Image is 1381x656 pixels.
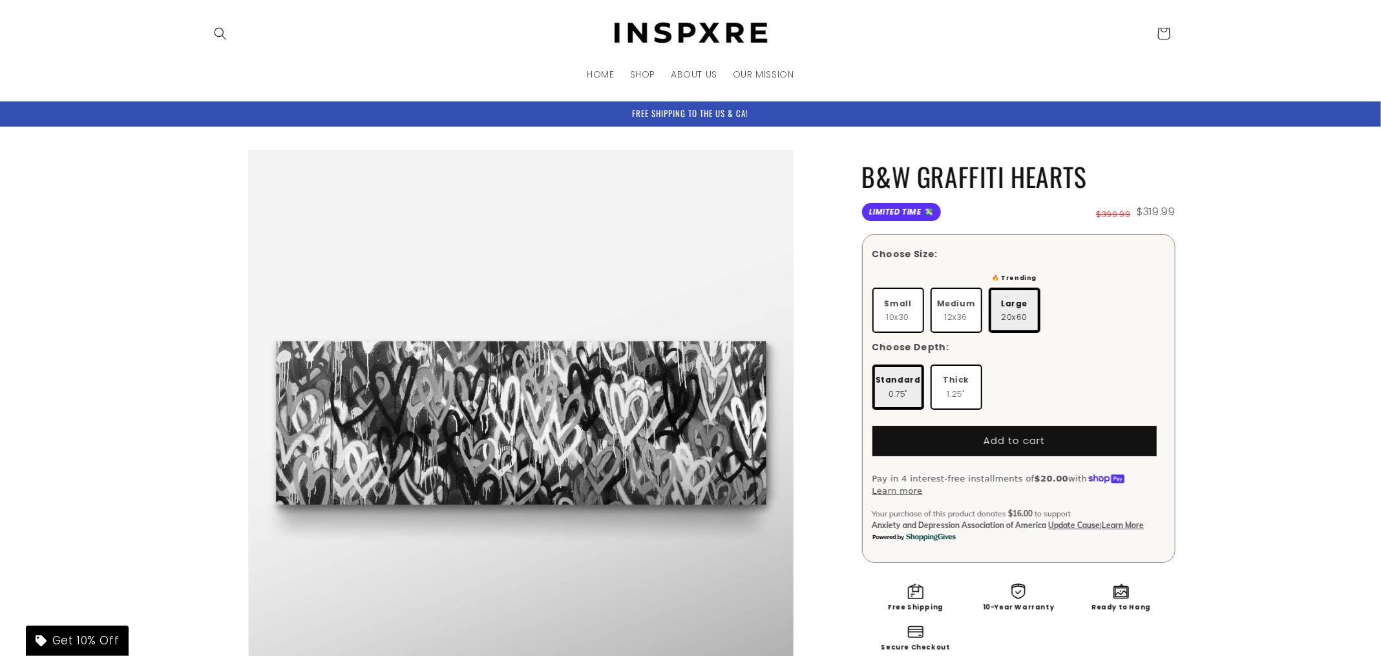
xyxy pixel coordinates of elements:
[587,69,614,80] span: HOME
[206,19,235,48] summary: Search
[595,13,786,54] a: INSPXRE
[931,288,982,333] label: 12x36
[943,373,969,387] span: Thick
[876,373,921,387] span: Standard
[1035,508,1071,520] span: to support
[1137,203,1175,222] span: $319.99
[931,365,982,410] label: 1.25"
[872,248,938,261] div: Choose Size:
[881,644,951,651] span: Secure Checkout
[937,297,976,311] span: Medium
[872,426,1157,456] button: Add to cart
[1091,604,1151,611] span: Ready to Hang
[888,604,944,611] span: Free Shipping
[872,365,924,410] label: 0.75"
[862,160,1175,193] h1: B&W GRAFFITI HEARTS
[872,341,949,354] div: Choose Depth:
[885,297,912,311] span: Small
[872,288,924,333] label: 10x30
[872,520,1047,531] span: Anxiety and Depression Association of America
[1102,520,1144,530] span: Learn more
[1001,297,1028,311] span: Large
[633,107,749,120] span: FREE SHIPPING TO THE US & CA!
[1096,207,1130,222] span: $399.99
[989,271,1040,284] div: 🔥 Trending
[1101,520,1102,530] span: |
[1009,508,1033,520] span: $16.00
[733,69,794,80] span: OUR MISSION
[989,288,1040,333] label: 20x60
[26,626,129,656] div: Get 10% Off
[579,61,622,88] a: HOME
[663,61,725,88] a: ABOUT US
[983,604,1055,611] span: 10-Year Warranty
[671,69,717,80] span: ABOUT US
[725,61,802,88] a: OUR MISSION
[872,508,1007,520] span: Your purchase of this product donates
[872,533,956,542] img: Powered By ShoppingGives
[622,61,663,88] a: SHOP
[630,69,655,80] span: SHOP
[206,101,1175,126] div: Announcement
[1049,520,1101,530] span: Update Cause Button
[862,203,941,222] span: Limited Time 💸
[600,18,781,49] img: INSPXRE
